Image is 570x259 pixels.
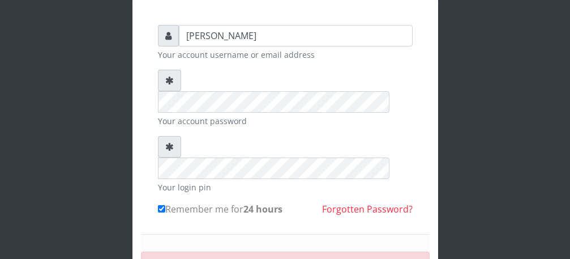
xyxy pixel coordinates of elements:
[179,25,413,46] input: Username or email address
[158,205,165,213] input: Remember me for24 hours
[158,115,413,127] small: Your account password
[322,203,413,215] a: Forgotten Password?
[158,202,282,216] label: Remember me for
[243,203,282,215] b: 24 hours
[158,49,413,61] small: Your account username or email address
[158,181,413,193] small: Your login pin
